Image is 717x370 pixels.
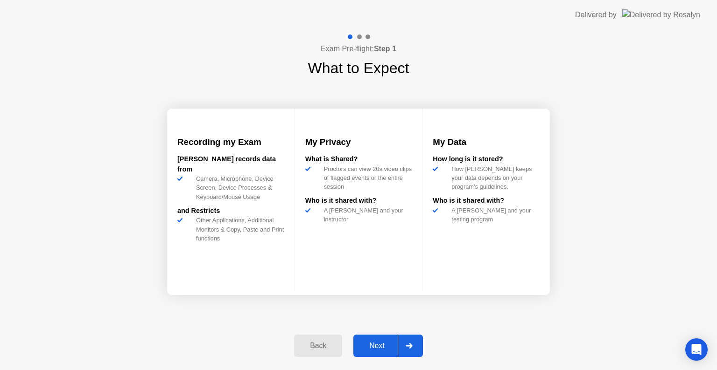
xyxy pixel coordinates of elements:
[297,342,339,350] div: Back
[294,335,342,357] button: Back
[305,154,412,164] div: What is Shared?
[320,206,412,224] div: A [PERSON_NAME] and your instructor
[320,164,412,192] div: Proctors can view 20s video clips of flagged events or the entire session
[575,9,617,21] div: Delivered by
[321,43,396,55] h4: Exam Pre-flight:
[685,338,708,361] div: Open Intercom Messenger
[622,9,700,20] img: Delivered by Rosalyn
[305,196,412,206] div: Who is it shared with?
[192,174,284,201] div: Camera, Microphone, Device Screen, Device Processes & Keyboard/Mouse Usage
[192,216,284,243] div: Other Applications, Additional Monitors & Copy, Paste and Print functions
[448,164,540,192] div: How [PERSON_NAME] keeps your data depends on your program’s guidelines.
[308,57,409,79] h1: What to Expect
[177,154,284,174] div: [PERSON_NAME] records data from
[356,342,398,350] div: Next
[433,154,540,164] div: How long is it stored?
[433,136,540,149] h3: My Data
[177,136,284,149] h3: Recording my Exam
[353,335,423,357] button: Next
[177,206,284,216] div: and Restricts
[448,206,540,224] div: A [PERSON_NAME] and your testing program
[433,196,540,206] div: Who is it shared with?
[374,45,396,53] b: Step 1
[305,136,412,149] h3: My Privacy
